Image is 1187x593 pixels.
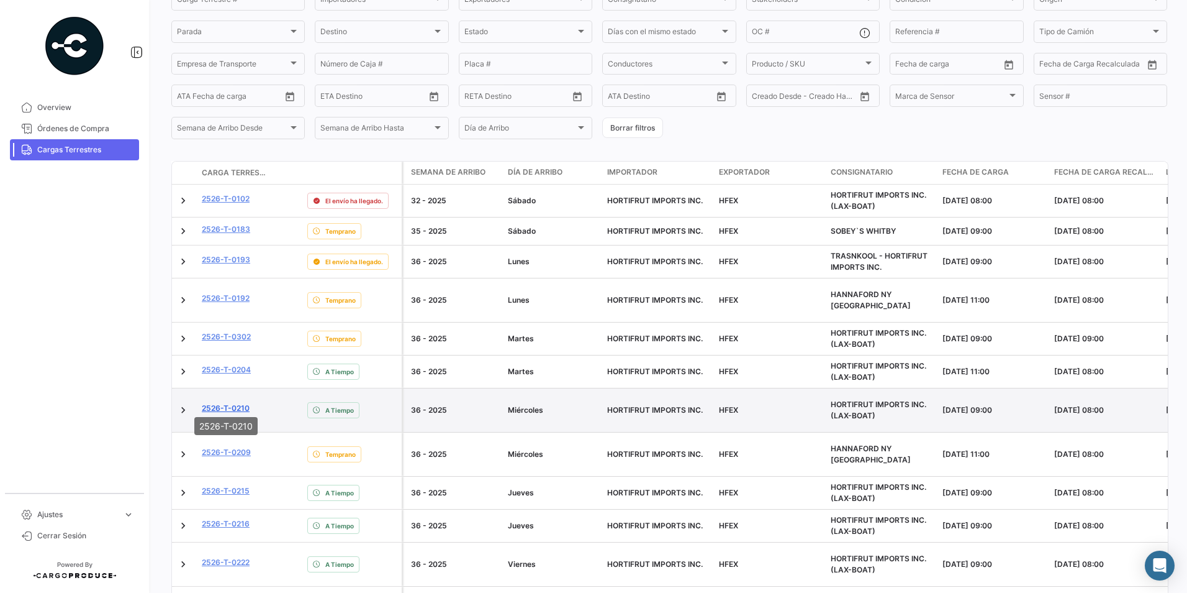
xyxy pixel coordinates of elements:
[752,93,798,102] input: Creado Desde
[123,509,134,520] span: expand_more
[177,93,216,102] input: ATD Desde
[895,93,1006,102] span: Marca de Sensor
[320,29,431,38] span: Destino
[202,167,266,178] span: Carga Terrestre #
[607,405,703,415] span: HORTIFRUT IMPORTS INC.
[719,367,738,376] span: HFEX
[831,444,911,464] span: HANNAFORD NY DC
[607,449,703,459] span: HORTIFRUT IMPORTS INC.
[411,405,498,416] div: 36 - 2025
[1054,559,1104,569] span: [DATE] 08:00
[503,162,602,184] datatable-header-cell: Día de Arribo
[202,518,250,530] a: 2526-T-0216
[942,257,992,266] span: [DATE] 09:00
[508,295,597,306] div: Lunes
[177,448,189,461] a: Expand/Collapse Row
[1049,162,1161,184] datatable-header-cell: Fecha de Carga Recalculada
[719,167,770,178] span: Exportador
[202,293,250,304] a: 2526-T-0192
[325,295,356,305] span: Temprano
[1054,334,1104,343] span: [DATE] 09:00
[719,405,738,415] span: HFEX
[937,162,1049,184] datatable-header-cell: Fecha de carga
[831,554,926,574] span: HORTIFRUT IMPORTS INC. (LAX-BOAT)
[719,295,738,305] span: HFEX
[194,417,258,435] div: 2526-T-0210
[719,488,738,497] span: HFEX
[942,295,990,305] span: [DATE] 11:00
[508,333,597,344] div: Martes
[942,167,1009,178] span: Fecha de carga
[202,557,250,568] a: 2526-T-0222
[942,334,992,343] span: [DATE] 09:00
[177,225,189,237] a: Expand/Collapse Row
[602,162,714,184] datatable-header-cell: Importador
[895,62,918,70] input: Desde
[325,257,383,267] span: El envío ha llegado.
[654,93,704,102] input: ATA Hasta
[831,328,926,349] span: HORTIFRUT IMPORTS INC. (LAX-BOAT)
[719,196,738,205] span: HFEX
[607,521,703,530] span: HORTIFRUT IMPORTS INC.
[1054,449,1104,459] span: [DATE] 08:00
[607,196,703,205] span: HORTIFRUT IMPORTS INC.
[325,521,354,531] span: A Tiempo
[177,195,189,207] a: Expand/Collapse Row
[608,93,646,102] input: ATA Desde
[177,333,189,345] a: Expand/Collapse Row
[411,256,498,267] div: 36 - 2025
[411,167,485,178] span: Semana de Arribo
[508,256,597,267] div: Lunes
[320,93,343,102] input: Desde
[325,196,383,206] span: El envío ha llegado.
[719,334,738,343] span: HFEX
[1143,55,1162,74] button: Open calendar
[37,102,134,113] span: Overview
[177,520,189,532] a: Expand/Collapse Row
[464,126,575,134] span: Día de Arribo
[831,190,926,211] span: HORTIFRUT IMPORTS INC. (LAX-BOAT)
[1054,167,1156,178] span: Fecha de Carga Recalculada
[608,29,719,38] span: Días con el mismo estado
[425,87,443,106] button: Open calendar
[719,449,738,459] span: HFEX
[325,559,354,569] span: A Tiempo
[607,367,703,376] span: HORTIFRUT IMPORTS INC.
[508,449,597,460] div: Miércoles
[1000,55,1018,74] button: Open calendar
[177,487,189,499] a: Expand/Collapse Row
[568,87,587,106] button: Open calendar
[602,117,663,138] button: Borrar filtros
[281,87,299,106] button: Open calendar
[320,126,431,134] span: Semana de Arribo Hasta
[508,366,597,377] div: Martes
[351,93,401,102] input: Hasta
[1054,405,1104,415] span: [DATE] 08:00
[177,365,189,378] a: Expand/Collapse Row
[719,257,738,266] span: HFEX
[719,521,738,530] span: HFEX
[508,195,597,206] div: Sábado
[607,167,657,178] span: Importador
[926,62,976,70] input: Hasta
[1054,521,1104,530] span: [DATE] 08:00
[1145,551,1175,581] div: Abrir Intercom Messenger
[607,559,703,569] span: HORTIFRUT IMPORTS INC.
[225,93,274,102] input: ATD Hasta
[464,29,575,38] span: Estado
[37,509,118,520] span: Ajustes
[325,334,356,344] span: Temprano
[855,87,874,106] button: Open calendar
[831,290,911,310] span: HANNAFORD NY DC
[10,139,139,160] a: Cargas Terrestres
[202,254,250,265] a: 2526-T-0193
[942,559,992,569] span: [DATE] 09:00
[411,333,498,344] div: 36 - 2025
[607,295,703,305] span: HORTIFRUT IMPORTS INC.
[325,488,354,498] span: A Tiempo
[202,224,250,235] a: 2526-T-0183
[831,167,893,178] span: Consignatario
[508,487,597,499] div: Jueves
[942,521,992,530] span: [DATE] 09:00
[1054,367,1104,376] span: [DATE] 08:00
